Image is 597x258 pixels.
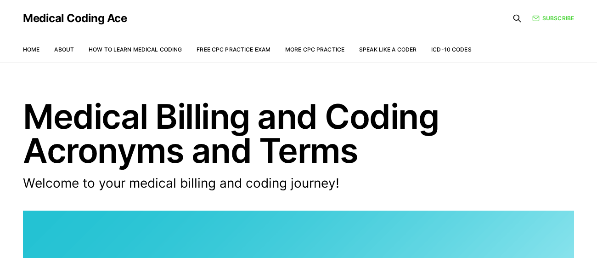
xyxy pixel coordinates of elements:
a: Home [23,46,39,53]
h1: Medical Billing and Coding Acronyms and Terms [23,99,574,167]
a: ICD-10 Codes [431,46,471,53]
a: About [54,46,74,53]
a: Medical Coding Ace [23,13,127,24]
a: Subscribe [532,14,574,23]
a: How to Learn Medical Coding [89,46,182,53]
a: Speak Like a Coder [359,46,417,53]
a: Free CPC Practice Exam [197,46,270,53]
p: Welcome to your medical billing and coding journey! [23,175,445,192]
a: More CPC Practice [285,46,344,53]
